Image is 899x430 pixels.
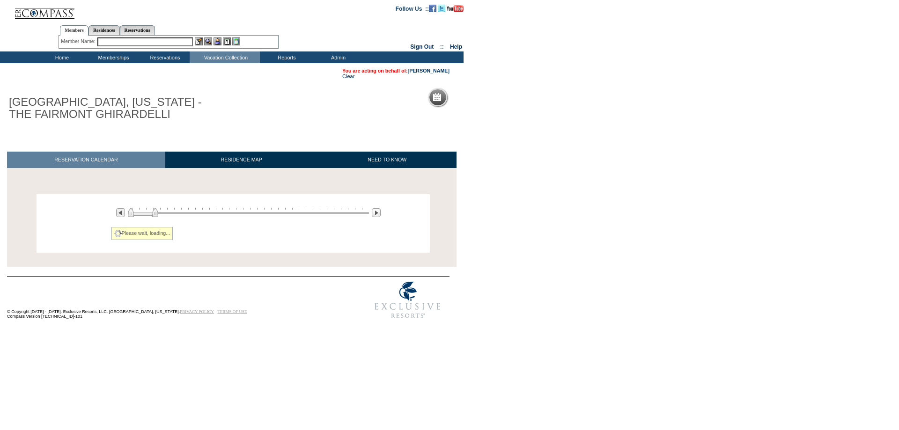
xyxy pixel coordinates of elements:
img: Follow us on Twitter [438,5,445,12]
img: b_edit.gif [195,37,203,45]
td: Follow Us :: [396,5,429,12]
img: Become our fan on Facebook [429,5,436,12]
img: spinner2.gif [114,230,122,237]
span: :: [440,44,444,50]
a: RESIDENCE MAP [165,152,318,168]
td: Reports [260,51,311,63]
a: TERMS OF USE [218,309,247,314]
a: Members [60,25,88,36]
td: Memberships [87,51,138,63]
td: Admin [311,51,363,63]
h1: [GEOGRAPHIC_DATA], [US_STATE] - THE FAIRMONT GHIRARDELLI [7,94,217,123]
span: You are acting on behalf of: [342,68,449,73]
td: Home [35,51,87,63]
div: Member Name: [61,37,97,45]
a: NEED TO KNOW [317,152,457,168]
h5: Reservation Calendar [445,95,516,101]
a: Clear [342,73,354,79]
a: RESERVATION CALENDAR [7,152,165,168]
img: Exclusive Resorts [366,277,449,323]
a: Subscribe to our YouTube Channel [447,5,464,11]
td: Vacation Collection [190,51,260,63]
img: b_calculator.gif [232,37,240,45]
img: View [204,37,212,45]
td: Reservations [138,51,190,63]
img: Next [372,208,381,217]
a: Help [450,44,462,50]
img: Impersonate [214,37,221,45]
img: Reservations [223,37,231,45]
td: © Copyright [DATE] - [DATE]. Exclusive Resorts, LLC. [GEOGRAPHIC_DATA], [US_STATE]. Compass Versi... [7,277,335,324]
div: Please wait, loading... [111,227,173,240]
a: Follow us on Twitter [438,5,445,11]
a: [PERSON_NAME] [408,68,449,73]
a: Residences [88,25,120,35]
a: Sign Out [410,44,434,50]
a: PRIVACY POLICY [180,309,214,314]
img: Previous [116,208,125,217]
a: Reservations [120,25,155,35]
img: Subscribe to our YouTube Channel [447,5,464,12]
a: Become our fan on Facebook [429,5,436,11]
